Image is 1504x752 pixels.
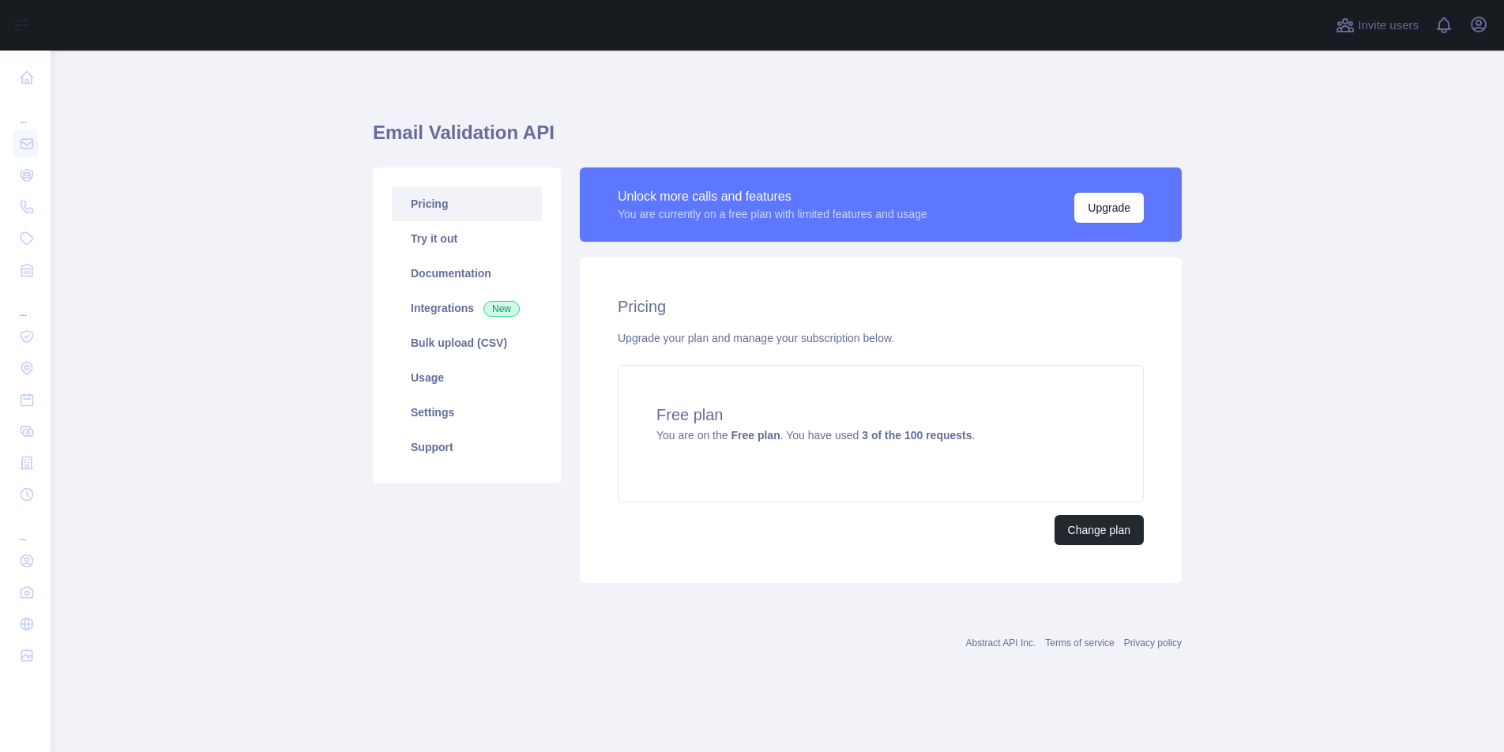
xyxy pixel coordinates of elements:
[392,256,542,291] a: Documentation
[618,187,927,206] div: Unlock more calls and features
[656,404,1105,426] h4: Free plan
[618,295,1144,318] h2: Pricing
[656,429,975,442] span: You are on the . You have used .
[13,95,38,126] div: ...
[392,291,542,325] a: Integrations New
[392,221,542,256] a: Try it out
[862,429,972,442] strong: 3 of the 100 requests
[392,186,542,221] a: Pricing
[392,430,542,464] a: Support
[618,330,1144,346] div: Upgrade your plan and manage your subscription below.
[966,637,1036,649] a: Abstract API Inc.
[731,429,780,442] strong: Free plan
[1055,515,1144,545] button: Change plan
[1045,637,1114,649] a: Terms of service
[373,120,1182,158] h1: Email Validation API
[618,206,927,222] div: You are currently on a free plan with limited features and usage
[13,288,38,319] div: ...
[1358,17,1419,35] span: Invite users
[392,395,542,430] a: Settings
[13,512,38,543] div: ...
[483,301,520,317] span: New
[1074,193,1144,223] button: Upgrade
[392,360,542,395] a: Usage
[1333,13,1422,38] button: Invite users
[1124,637,1182,649] a: Privacy policy
[392,325,542,360] a: Bulk upload (CSV)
